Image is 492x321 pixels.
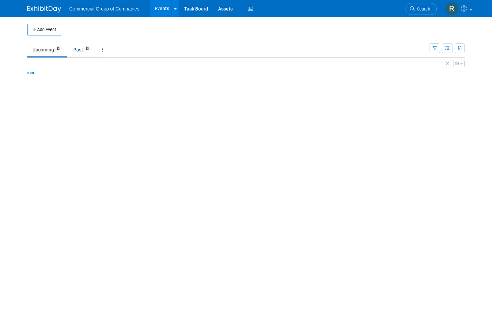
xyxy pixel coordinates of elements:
[27,24,61,36] button: Add Event
[27,6,61,13] img: ExhibitDay
[69,6,139,12] span: Commercial Group of Companies
[83,46,91,51] span: 33
[406,3,437,15] a: Search
[54,46,62,51] span: 33
[27,43,67,56] a: Upcoming33
[68,43,96,56] a: Past33
[415,6,430,12] span: Search
[27,72,34,74] img: loading...
[445,2,458,15] img: Rod Leland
